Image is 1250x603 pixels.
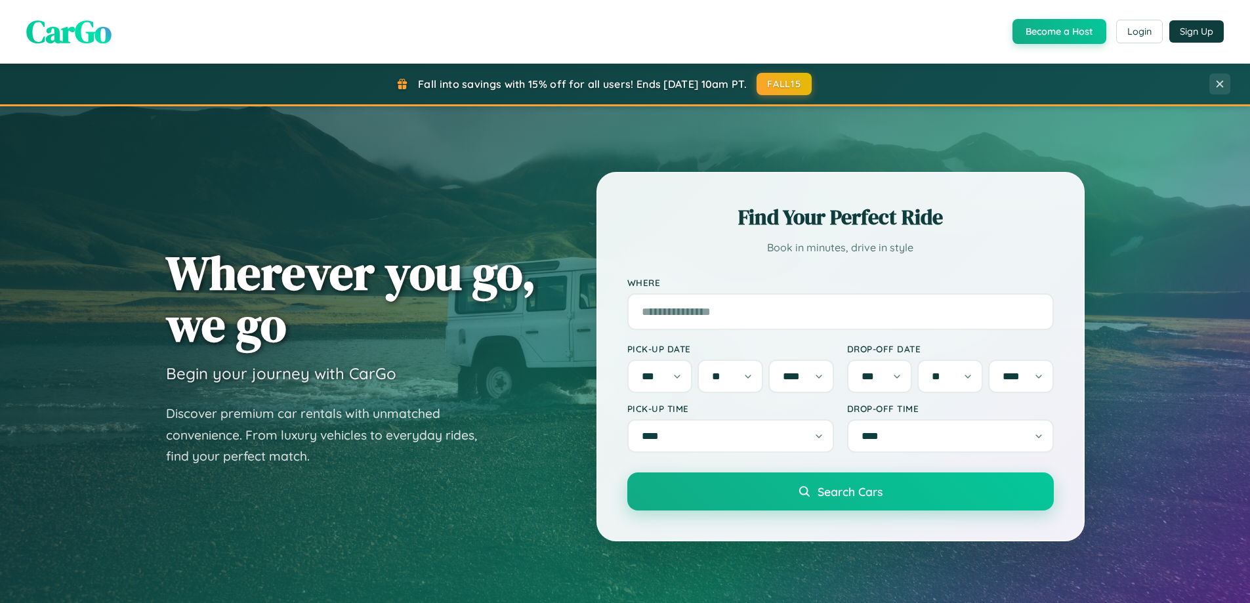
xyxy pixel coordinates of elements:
span: Fall into savings with 15% off for all users! Ends [DATE] 10am PT. [418,77,747,91]
h2: Find Your Perfect Ride [627,203,1054,232]
span: Search Cars [818,484,883,499]
label: Pick-up Date [627,343,834,354]
button: FALL15 [757,73,812,95]
label: Drop-off Time [847,403,1054,414]
label: Where [627,277,1054,288]
button: Sign Up [1169,20,1224,43]
label: Drop-off Date [847,343,1054,354]
button: Login [1116,20,1163,43]
span: CarGo [26,10,112,53]
button: Search Cars [627,472,1054,510]
h1: Wherever you go, we go [166,247,536,350]
label: Pick-up Time [627,403,834,414]
p: Book in minutes, drive in style [627,238,1054,257]
button: Become a Host [1012,19,1106,44]
h3: Begin your journey with CarGo [166,364,396,383]
p: Discover premium car rentals with unmatched convenience. From luxury vehicles to everyday rides, ... [166,403,494,467]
